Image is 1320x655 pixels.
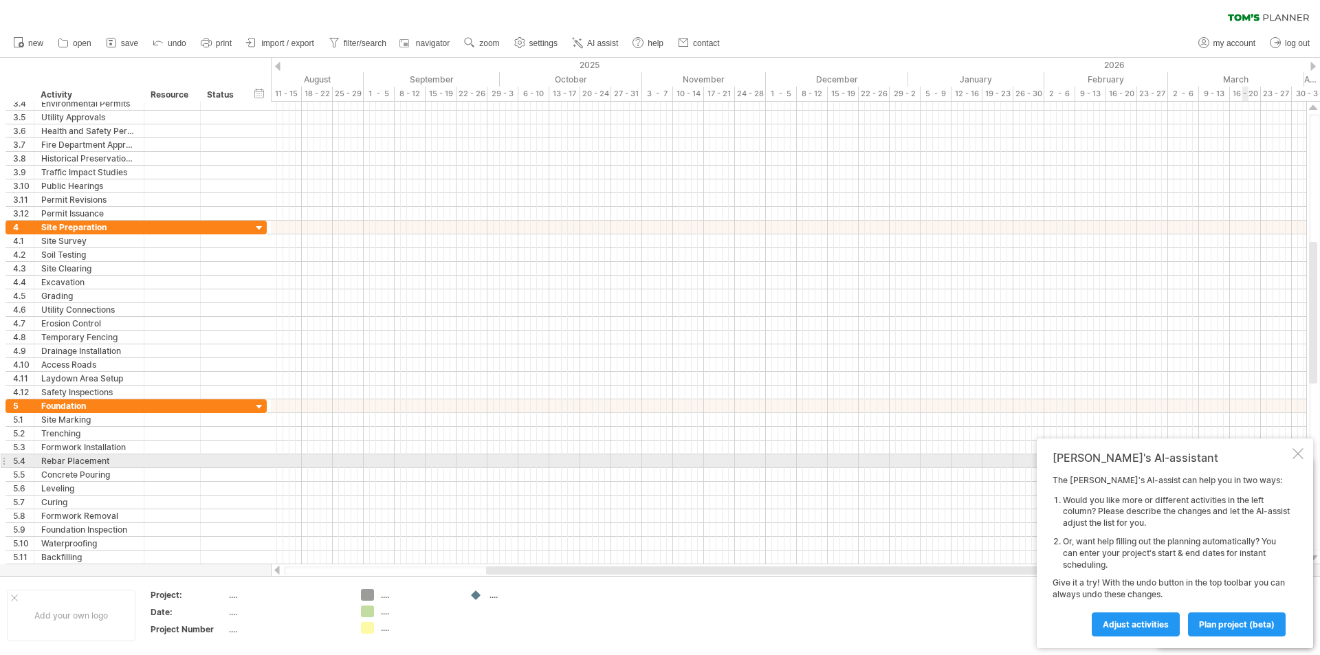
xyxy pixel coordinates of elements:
[41,193,137,206] div: Permit Revisions
[149,34,190,52] a: undo
[13,523,34,536] div: 5.9
[325,34,390,52] a: filter/search
[456,87,487,101] div: 22 - 26
[234,72,364,87] div: August 2025
[859,87,890,101] div: 22 - 26
[587,38,618,48] span: AI assist
[1195,34,1259,52] a: my account
[41,317,137,330] div: Erosion Control
[41,413,137,426] div: Site Marking
[13,207,34,220] div: 3.12
[500,72,642,87] div: October 2025
[261,38,314,48] span: import / export
[416,38,450,48] span: navigator
[41,551,137,564] div: Backfilling
[735,87,766,101] div: 24 - 28
[41,97,137,110] div: Environmental Permits
[13,454,34,467] div: 5.4
[41,509,137,522] div: Formwork Removal
[1137,87,1168,101] div: 23 - 27
[41,331,137,344] div: Temporary Fencing
[54,34,96,52] a: open
[908,72,1044,87] div: January 2026
[13,289,34,302] div: 4.5
[41,399,137,412] div: Foundation
[461,34,503,52] a: zoom
[395,87,426,101] div: 8 - 12
[479,38,499,48] span: zoom
[569,34,622,52] a: AI assist
[951,87,982,101] div: 12 - 16
[41,276,137,289] div: Excavation
[1053,451,1290,465] div: [PERSON_NAME]'s AI-assistant
[151,606,226,618] div: Date:
[13,482,34,495] div: 5.6
[13,386,34,399] div: 4.12
[13,468,34,481] div: 5.5
[41,111,137,124] div: Utility Approvals
[13,427,34,440] div: 5.2
[13,496,34,509] div: 5.7
[41,303,137,316] div: Utility Connections
[629,34,668,52] a: help
[1199,619,1275,630] span: plan project (beta)
[41,358,137,371] div: Access Roads
[1053,475,1290,636] div: The [PERSON_NAME]'s AI-assist can help you in two ways: Give it a try! With the undo button in th...
[41,344,137,357] div: Drainage Installation
[1044,87,1075,101] div: 2 - 6
[1266,34,1314,52] a: log out
[648,38,663,48] span: help
[229,623,344,635] div: ....
[13,399,34,412] div: 5
[13,331,34,344] div: 4.8
[41,262,137,275] div: Site Clearing
[1106,87,1137,101] div: 16 - 20
[41,88,136,102] div: Activity
[1063,495,1290,529] li: Would you like more or different activities in the left column? Please describe the changes and l...
[642,72,766,87] div: November 2025
[229,589,344,601] div: ....
[13,344,34,357] div: 4.9
[13,303,34,316] div: 4.6
[197,34,236,52] a: print
[890,87,921,101] div: 29 - 2
[41,372,137,385] div: Laydown Area Setup
[1168,72,1304,87] div: March 2026
[41,234,137,247] div: Site Survey
[381,622,456,634] div: ....
[302,87,333,101] div: 18 - 22
[518,87,549,101] div: 6 - 10
[487,87,518,101] div: 29 - 3
[397,34,454,52] a: navigator
[41,496,137,509] div: Curing
[344,38,386,48] span: filter/search
[13,262,34,275] div: 4.3
[797,87,828,101] div: 8 - 12
[151,88,192,102] div: Resource
[73,38,91,48] span: open
[41,166,137,179] div: Traffic Impact Studies
[704,87,735,101] div: 17 - 21
[41,124,137,137] div: Health and Safety Permits
[1168,87,1199,101] div: 2 - 6
[216,38,232,48] span: print
[13,111,34,124] div: 3.5
[121,38,138,48] span: save
[13,358,34,371] div: 4.10
[41,454,137,467] div: Rebar Placement
[41,289,137,302] div: Grading
[41,207,137,220] div: Permit Issuance
[1063,536,1290,570] li: Or, want help filling out the planning automatically? You can enter your project's start & end da...
[28,38,43,48] span: new
[766,87,797,101] div: 1 - 5
[1261,87,1292,101] div: 23 - 27
[611,87,642,101] div: 27 - 31
[766,72,908,87] div: December 2025
[41,537,137,550] div: Waterproofing
[13,413,34,426] div: 5.1
[13,317,34,330] div: 4.7
[13,152,34,165] div: 3.8
[41,248,137,261] div: Soil Testing
[41,523,137,536] div: Foundation Inspection
[243,34,318,52] a: import / export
